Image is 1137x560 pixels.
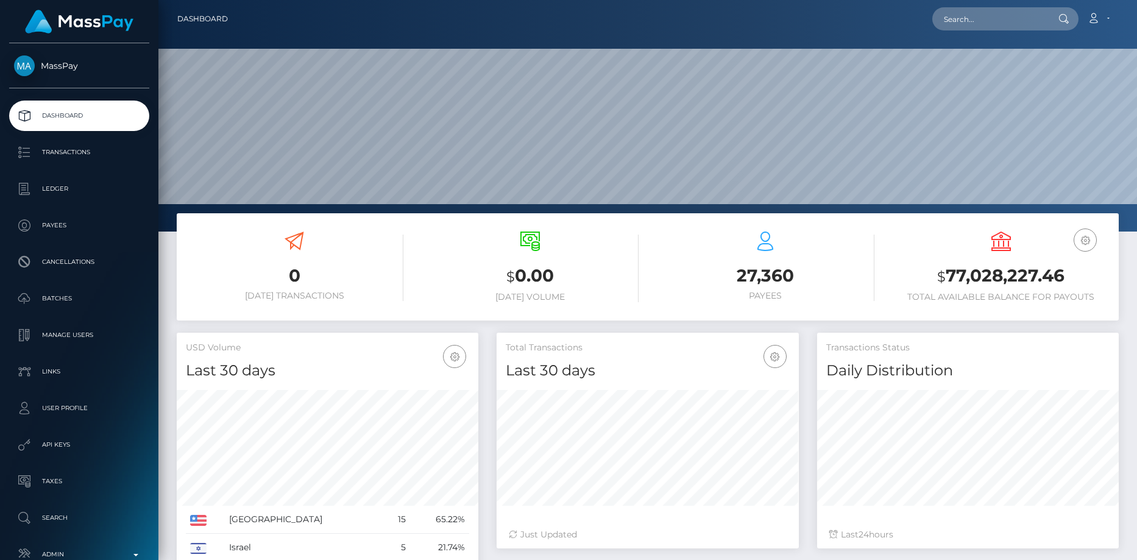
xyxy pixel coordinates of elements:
p: API Keys [14,436,144,454]
h4: Last 30 days [186,360,469,381]
h3: 77,028,227.46 [893,264,1110,289]
div: Just Updated [509,528,786,541]
span: MassPay [9,60,149,71]
a: Transactions [9,137,149,168]
h5: Total Transactions [506,342,789,354]
a: Batches [9,283,149,314]
h6: Payees [657,291,874,301]
a: Cancellations [9,247,149,277]
h4: Last 30 days [506,360,789,381]
p: Batches [14,289,144,308]
h6: [DATE] Volume [422,292,639,302]
p: Dashboard [14,107,144,125]
h3: 27,360 [657,264,874,288]
input: Search... [932,7,1047,30]
p: Manage Users [14,326,144,344]
p: User Profile [14,399,144,417]
small: $ [506,268,515,285]
td: [GEOGRAPHIC_DATA] [225,506,384,534]
p: Payees [14,216,144,235]
a: Manage Users [9,320,149,350]
a: API Keys [9,430,149,460]
img: MassPay Logo [25,10,133,34]
a: Dashboard [177,6,228,32]
h3: 0.00 [422,264,639,289]
img: IL.png [190,543,207,554]
img: US.png [190,515,207,526]
h6: [DATE] Transactions [186,291,403,301]
img: MassPay [14,55,35,76]
p: Transactions [14,143,144,161]
td: 15 [384,506,410,534]
p: Ledger [14,180,144,198]
a: Ledger [9,174,149,204]
a: Links [9,356,149,387]
a: Taxes [9,466,149,497]
a: Payees [9,210,149,241]
span: 24 [859,529,869,540]
p: Taxes [14,472,144,491]
h5: USD Volume [186,342,469,354]
h3: 0 [186,264,403,288]
p: Cancellations [14,253,144,271]
h5: Transactions Status [826,342,1110,354]
a: User Profile [9,393,149,424]
h4: Daily Distribution [826,360,1110,381]
td: 65.22% [410,506,469,534]
a: Search [9,503,149,533]
p: Search [14,509,144,527]
p: Links [14,363,144,381]
div: Last hours [829,528,1107,541]
a: Dashboard [9,101,149,131]
h6: Total Available Balance for Payouts [893,292,1110,302]
small: $ [937,268,946,285]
